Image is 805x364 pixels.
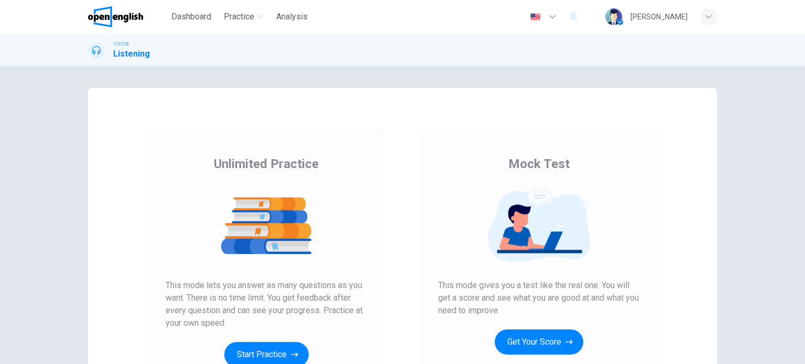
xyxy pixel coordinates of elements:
div: [PERSON_NAME] [630,10,688,23]
span: Mock Test [508,156,570,172]
button: Get Your Score [495,329,583,355]
img: OpenEnglish logo [88,6,143,27]
a: OpenEnglish logo [88,6,167,27]
span: Practice [224,10,254,23]
span: Unlimited Practice [214,156,319,172]
img: Profile picture [605,8,622,25]
h1: Listening [113,48,150,60]
span: Analysis [276,10,308,23]
span: Dashboard [171,10,211,23]
span: TOEIC® [113,40,129,48]
span: This mode lets you answer as many questions as you want. There is no time limit. You get feedback... [166,279,367,329]
button: Practice [220,7,268,26]
span: This mode gives you a test like the real one. You will get a score and see what you are good at a... [438,279,639,317]
button: Analysis [272,7,312,26]
img: en [529,13,542,21]
button: Dashboard [167,7,215,26]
